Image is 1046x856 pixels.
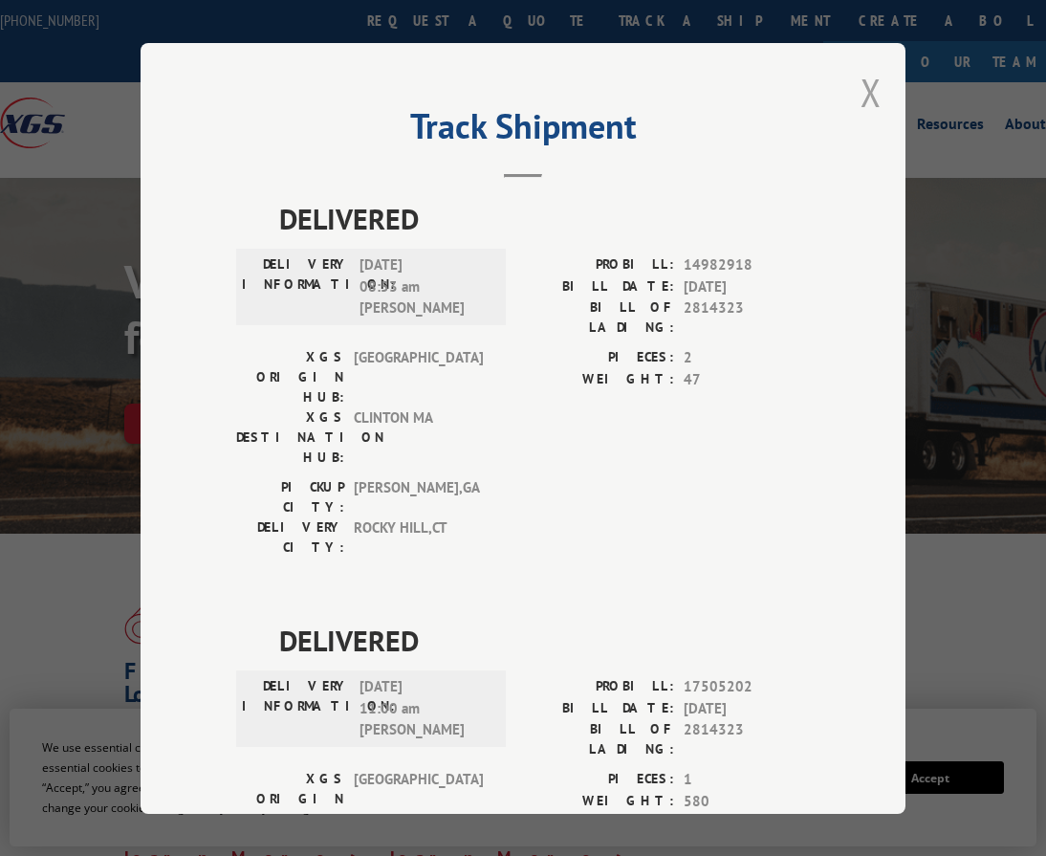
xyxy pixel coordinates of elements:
[684,719,810,759] span: 2814323
[684,676,810,698] span: 17505202
[684,769,810,791] span: 1
[523,769,674,791] label: PIECES:
[523,368,674,390] label: WEIGHT:
[523,697,674,719] label: BILL DATE:
[861,67,882,118] button: Close modal
[523,790,674,812] label: WEIGHT:
[279,619,810,662] span: DELIVERED
[523,275,674,297] label: BILL DATE:
[279,197,810,240] span: DELIVERED
[684,790,810,812] span: 580
[236,769,344,829] label: XGS ORIGIN HUB:
[684,347,810,369] span: 2
[354,347,483,407] span: [GEOGRAPHIC_DATA]
[236,113,810,149] h2: Track Shipment
[236,347,344,407] label: XGS ORIGIN HUB:
[354,477,483,517] span: [PERSON_NAME] , GA
[354,407,483,468] span: CLINTON MA
[523,297,674,338] label: BILL OF LADING:
[236,407,344,468] label: XGS DESTINATION HUB:
[360,254,489,319] span: [DATE] 08:53 am [PERSON_NAME]
[242,254,350,319] label: DELIVERY INFORMATION:
[684,368,810,390] span: 47
[354,769,483,829] span: [GEOGRAPHIC_DATA]
[523,347,674,369] label: PIECES:
[523,719,674,759] label: BILL OF LADING:
[523,676,674,698] label: PROBILL:
[236,477,344,517] label: PICKUP CITY:
[354,517,483,558] span: ROCKY HILL , CT
[236,517,344,558] label: DELIVERY CITY:
[684,697,810,719] span: [DATE]
[242,676,350,741] label: DELIVERY INFORMATION:
[684,275,810,297] span: [DATE]
[684,297,810,338] span: 2814323
[684,254,810,276] span: 14982918
[360,676,489,741] span: [DATE] 11:00 am [PERSON_NAME]
[523,254,674,276] label: PROBILL:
